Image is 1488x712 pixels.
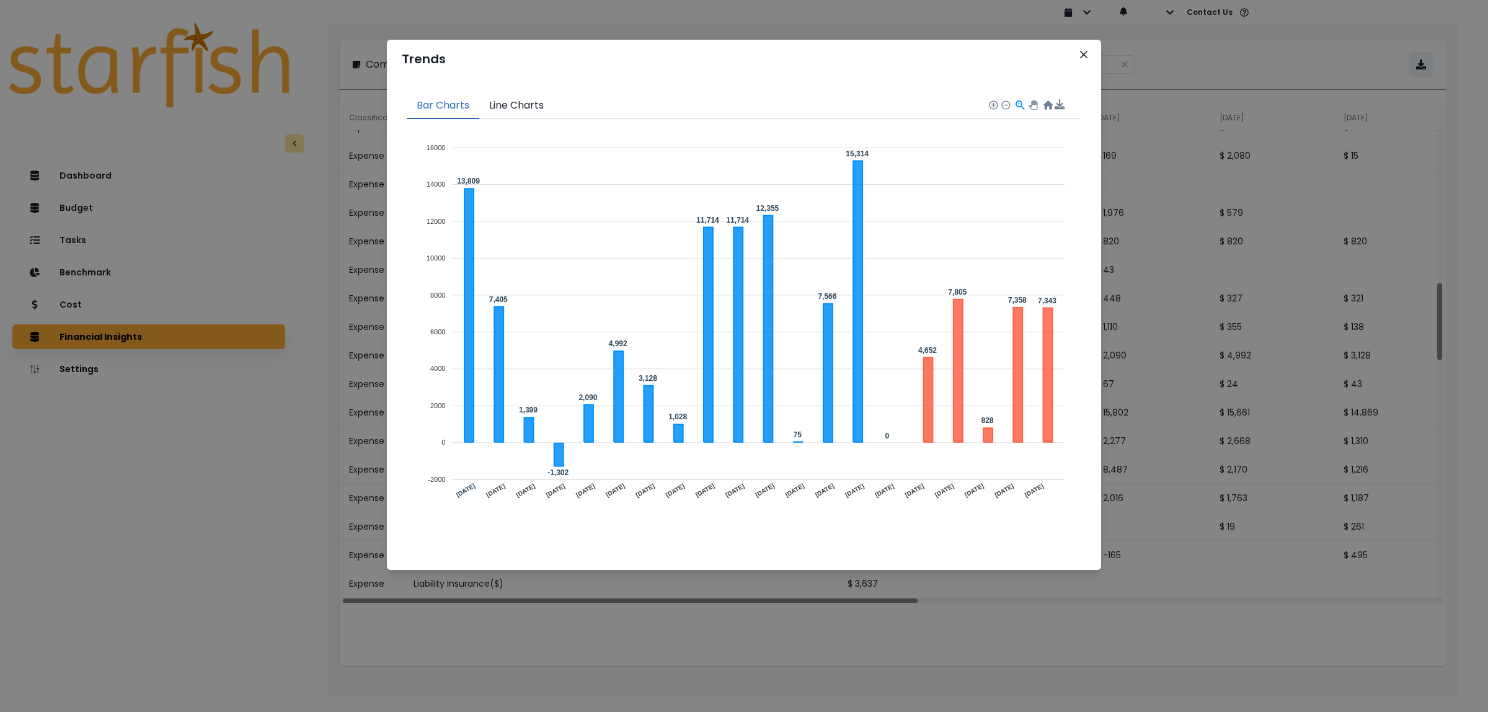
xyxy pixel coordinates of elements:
tspan: [DATE] [784,482,805,498]
tspan: 8000 [430,291,445,299]
tspan: [DATE] [844,483,865,499]
tspan: [DATE] [934,483,955,499]
div: Reset Zoom [1042,99,1053,110]
tspan: [DATE] [724,483,745,499]
div: Zoom Out [1001,100,1009,109]
tspan: 10000 [427,254,446,262]
tspan: [DATE] [814,482,835,498]
div: Menu [1055,99,1065,110]
tspan: -2000 [428,476,445,483]
tspan: [DATE] [904,483,925,499]
tspan: [DATE] [635,483,656,499]
button: Line Charts [479,93,554,119]
tspan: [DATE] [993,483,1014,499]
tspan: [DATE] [485,483,506,499]
tspan: 2000 [430,402,445,409]
tspan: [DATE] [604,482,626,498]
button: Bar Charts [407,93,479,119]
tspan: [DATE] [515,483,536,499]
tspan: [DATE] [963,482,985,498]
tspan: 6000 [430,328,445,336]
tspan: [DATE] [874,483,895,499]
tspan: 16000 [427,144,446,151]
div: Selection Zoom [1014,99,1025,110]
tspan: 12000 [427,218,446,225]
header: Trends [387,40,1101,78]
div: Zoom In [988,100,997,109]
tspan: 14000 [427,180,446,188]
img: download-solid.76f27b67513bc6e4b1a02da61d3a2511.svg [1055,99,1065,110]
tspan: 4000 [430,365,445,372]
tspan: [DATE] [455,482,476,498]
tspan: [DATE] [575,483,596,499]
tspan: [DATE] [754,482,775,498]
tspan: [DATE] [665,483,686,499]
button: Close [1074,45,1094,65]
tspan: 0 [441,438,445,446]
div: Panning [1029,100,1036,108]
tspan: [DATE] [694,482,715,498]
tspan: [DATE] [545,483,566,499]
tspan: [DATE] [1024,483,1045,499]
